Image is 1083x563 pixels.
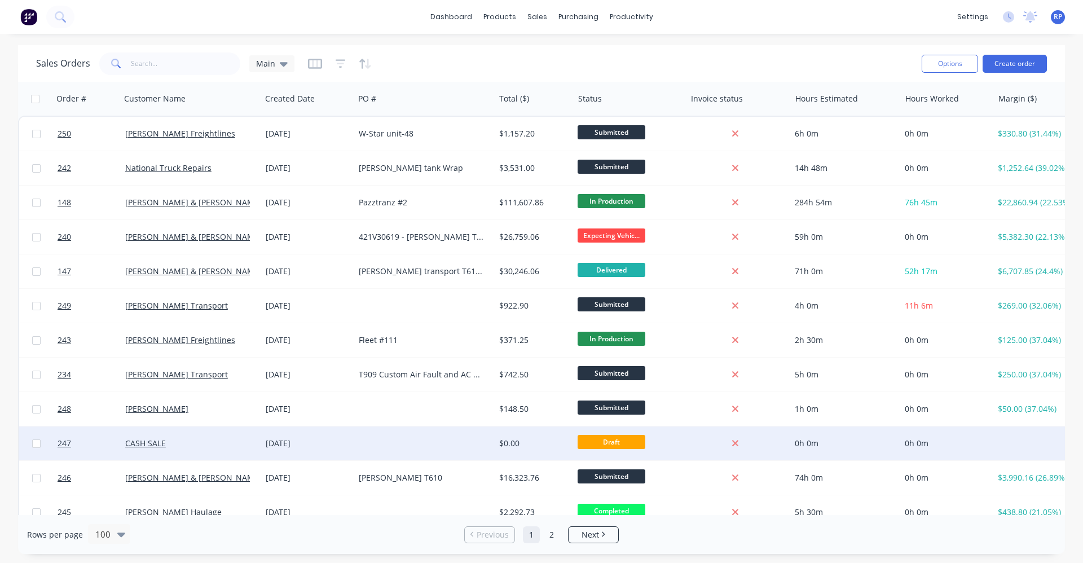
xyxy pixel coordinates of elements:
span: In Production [578,194,645,208]
div: [DATE] [266,369,350,380]
span: Submitted [578,469,645,483]
span: In Production [578,332,645,346]
div: $330.80 (31.44%) [998,128,1069,139]
a: National Truck Repairs [125,162,212,173]
span: Previous [477,529,509,540]
span: Draft [578,435,645,449]
div: $742.50 [499,369,565,380]
span: 148 [58,197,71,208]
div: 59h 0m [795,231,891,243]
div: $26,759.06 [499,231,565,243]
div: [DATE] [266,128,350,139]
div: sales [522,8,553,25]
div: Total ($) [499,93,529,104]
div: [PERSON_NAME] transport T610 493236 [359,266,483,277]
div: T909 Custom Air Fault and AC Fan Issue [359,369,483,380]
div: $148.50 [499,403,565,415]
div: $269.00 (32.06%) [998,300,1069,311]
span: 246 [58,472,71,483]
span: Next [582,529,599,540]
div: $2,292.73 [499,507,565,518]
div: 284h 54m [795,197,891,208]
span: 250 [58,128,71,139]
div: [DATE] [266,438,350,449]
div: [DATE] [266,162,350,174]
div: 1h 0m [795,403,891,415]
span: 247 [58,438,71,449]
span: 242 [58,162,71,174]
div: $50.00 (37.04%) [998,403,1069,415]
div: Pazztranz #2 [359,197,483,208]
span: 0h 0m [905,162,928,173]
span: 0h 0m [905,472,928,483]
a: [PERSON_NAME] [125,403,188,414]
div: 4h 0m [795,300,891,311]
div: Status [578,93,602,104]
div: Created Date [265,93,315,104]
span: Submitted [578,401,645,415]
div: $3,531.00 [499,162,565,174]
div: Hours Worked [905,93,959,104]
span: 0h 0m [905,438,928,448]
div: purchasing [553,8,604,25]
div: $250.00 (37.04%) [998,369,1069,380]
span: 240 [58,231,71,243]
button: Create order [983,55,1047,73]
div: Invoice status [691,93,743,104]
div: 5h 0m [795,369,891,380]
span: RP [1054,12,1062,22]
div: $1,157.20 [499,128,565,139]
div: $16,323.76 [499,472,565,483]
div: 5h 30m [795,507,891,518]
span: 76h 45m [905,197,937,208]
span: 0h 0m [905,403,928,414]
span: 249 [58,300,71,311]
div: $5,382.30 (22.13%) [998,231,1069,243]
span: 52h 17m [905,266,937,276]
div: Hours Estimated [795,93,858,104]
span: Submitted [578,366,645,380]
span: 147 [58,266,71,277]
span: 0h 0m [905,231,928,242]
a: Page 2 [543,526,560,543]
a: 243 [58,323,125,357]
div: $0.00 [499,438,565,449]
div: [PERSON_NAME] T610 [359,472,483,483]
div: $6,707.85 (24.4%) [998,266,1069,277]
span: 0h 0m [905,507,928,517]
a: [PERSON_NAME] & [PERSON_NAME] Newcastle [125,231,303,242]
span: Main [256,58,275,69]
div: 14h 48m [795,162,891,174]
div: $111,607.86 [499,197,565,208]
div: [DATE] [266,507,350,518]
a: [PERSON_NAME] Haulage [125,507,222,517]
div: settings [952,8,994,25]
ul: Pagination [460,526,623,543]
div: [PERSON_NAME] tank Wrap [359,162,483,174]
a: 245 [58,495,125,529]
a: [PERSON_NAME] & [PERSON_NAME] Newcastle [125,266,303,276]
a: 234 [58,358,125,392]
span: Submitted [578,297,645,311]
div: PO # [358,93,376,104]
a: 249 [58,289,125,323]
div: $30,246.06 [499,266,565,277]
a: [PERSON_NAME] Freightlines [125,128,235,139]
a: 148 [58,186,125,219]
div: [DATE] [266,403,350,415]
div: $1,252.64 (39.02%) [998,162,1069,174]
span: Delivered [578,263,645,277]
div: $438.80 (21.05%) [998,507,1069,518]
div: $22,860.94 (22.53%) [998,197,1069,208]
div: [DATE] [266,197,350,208]
a: Next page [569,529,618,540]
div: 74h 0m [795,472,891,483]
a: CASH SALE [125,438,166,448]
a: 242 [58,151,125,185]
a: [PERSON_NAME] & [PERSON_NAME] Newcastle [125,197,303,208]
a: [PERSON_NAME] Freightlines [125,335,235,345]
div: [DATE] [266,266,350,277]
a: [PERSON_NAME] & [PERSON_NAME] Newcastle [125,472,303,483]
div: Margin ($) [998,93,1037,104]
div: 6h 0m [795,128,891,139]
